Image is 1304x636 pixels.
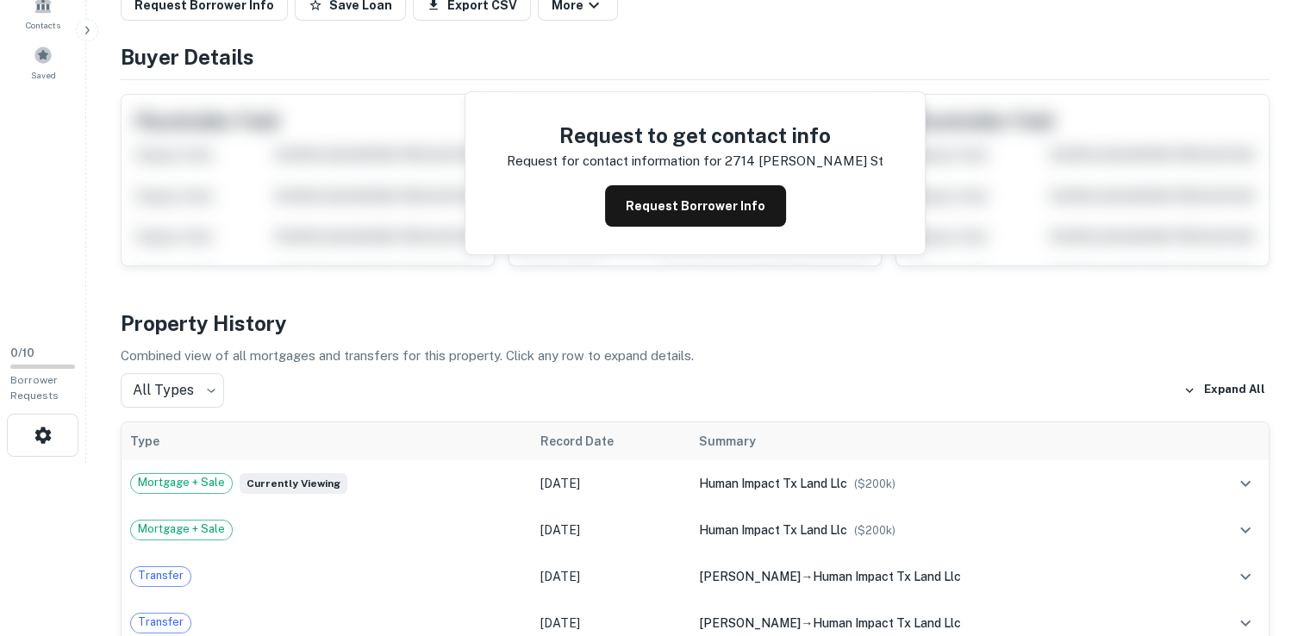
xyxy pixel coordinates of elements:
button: Expand All [1179,377,1270,403]
div: → [699,614,1178,633]
button: Request Borrower Info [605,185,786,227]
th: Type [122,422,532,460]
a: Saved [5,39,81,85]
span: [PERSON_NAME] [699,616,801,630]
p: Combined view of all mortgages and transfers for this property. Click any row to expand details. [121,346,1270,366]
span: human impact tx land llc [699,477,847,490]
iframe: Chat Widget [1218,498,1304,581]
span: Saved [31,68,56,82]
h4: Buyer Details [121,41,1270,72]
h4: Request to get contact info [507,120,883,151]
span: human impact tx land llc [813,570,961,583]
span: Contacts [26,18,60,32]
td: [DATE] [532,507,690,553]
span: human impact tx land llc [699,523,847,537]
td: [DATE] [532,460,690,507]
h4: Property History [121,308,1270,339]
th: Summary [690,422,1187,460]
span: Transfer [131,614,190,631]
span: Borrower Requests [10,374,59,402]
span: Mortgage + Sale [131,521,232,538]
p: Request for contact information for [507,151,721,171]
span: human impact tx land llc [813,616,961,630]
span: Currently viewing [240,473,347,494]
td: [DATE] [532,553,690,600]
span: ($ 200k ) [854,477,895,490]
div: All Types [121,373,224,408]
span: ($ 200k ) [854,524,895,537]
span: 0 / 10 [10,346,34,359]
div: → [699,567,1178,586]
span: Transfer [131,567,190,584]
p: 2714 [PERSON_NAME] st [725,151,883,171]
span: Mortgage + Sale [131,474,232,491]
button: expand row [1231,469,1260,498]
span: [PERSON_NAME] [699,570,801,583]
th: Record Date [532,422,690,460]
